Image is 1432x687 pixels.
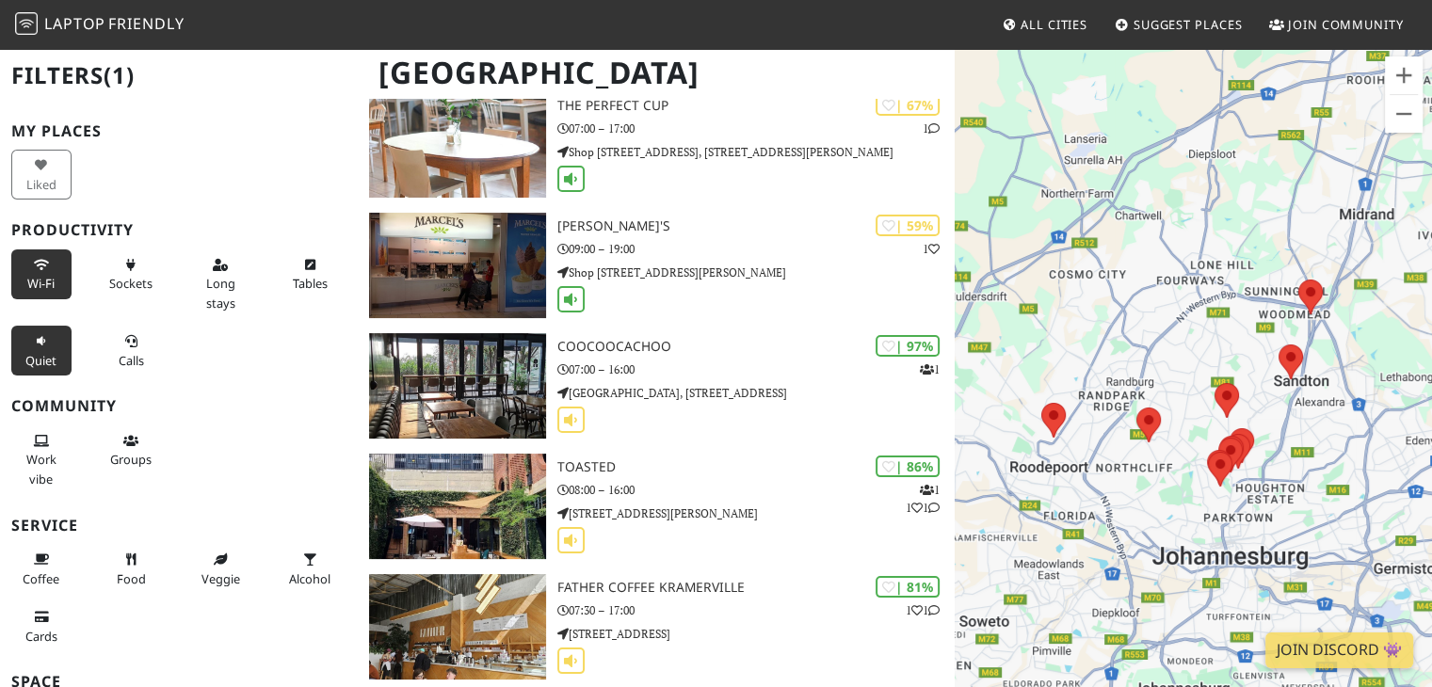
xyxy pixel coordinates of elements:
p: 1 [923,240,940,258]
button: Veggie [190,544,250,594]
button: Work vibe [11,425,72,494]
a: Father Coffee Kramerville | 81% 11 Father Coffee Kramerville 07:30 – 17:00 [STREET_ADDRESS] [358,574,955,679]
span: All Cities [1021,16,1087,33]
div: | 59% [876,215,940,236]
a: MARCEL'S | 59% 1 [PERSON_NAME]'S 09:00 – 19:00 Shop [STREET_ADDRESS][PERSON_NAME] [358,213,955,318]
span: Laptop [44,13,105,34]
button: Zoom in [1385,56,1423,94]
span: Join Community [1288,16,1404,33]
p: 1 1 [906,601,940,619]
h3: Father Coffee Kramerville [557,580,956,596]
img: Father Coffee Kramerville [369,574,545,679]
img: Coocoocachoo [369,333,545,439]
h3: Community [11,397,346,415]
button: Alcohol [280,544,340,594]
img: LaptopFriendly [15,12,38,35]
p: Shop [STREET_ADDRESS][PERSON_NAME] [557,264,956,281]
span: Group tables [110,451,152,468]
span: Friendly [108,13,184,34]
img: Toasted [369,454,545,559]
h3: My Places [11,122,346,140]
h2: Filters [11,47,346,104]
h3: Coocoocachoo [557,339,956,355]
p: [STREET_ADDRESS] [557,625,956,643]
span: Veggie [201,570,240,587]
p: 1 [920,360,940,378]
span: Stable Wi-Fi [27,275,55,292]
a: LaptopFriendly LaptopFriendly [15,8,185,41]
div: | 97% [876,335,940,357]
p: 07:00 – 17:00 [557,120,956,137]
span: Suggest Places [1134,16,1243,33]
span: Credit cards [25,628,57,645]
button: Quiet [11,326,72,375]
span: Coffee [23,570,59,587]
span: Video/audio calls [119,352,144,369]
h3: Toasted [557,459,956,475]
button: Calls [101,326,161,375]
span: Power sockets [109,275,153,292]
p: 1 1 1 [906,481,940,517]
span: (1) [104,59,135,90]
button: Sockets [101,249,161,299]
h1: [GEOGRAPHIC_DATA] [363,47,951,99]
span: Alcohol [289,570,330,587]
span: People working [26,451,56,487]
a: The Perfect Cup | 67% 1 The Perfect Cup 07:00 – 17:00 Shop [STREET_ADDRESS], [STREET_ADDRESS][PER... [358,92,955,198]
a: Toasted | 86% 111 Toasted 08:00 – 16:00 [STREET_ADDRESS][PERSON_NAME] [358,454,955,559]
div: | 86% [876,455,940,477]
button: Cards [11,601,72,651]
img: The Perfect Cup [369,92,545,198]
span: Quiet [25,352,56,369]
button: Zoom out [1385,95,1423,133]
button: Food [101,544,161,594]
p: 1 [923,120,940,137]
p: Shop [STREET_ADDRESS], [STREET_ADDRESS][PERSON_NAME] [557,143,956,161]
a: All Cities [994,8,1095,41]
a: Coocoocachoo | 97% 1 Coocoocachoo 07:00 – 16:00 [GEOGRAPHIC_DATA], [STREET_ADDRESS] [358,333,955,439]
p: 08:00 – 16:00 [557,481,956,499]
h3: Productivity [11,221,346,239]
button: Groups [101,425,161,475]
a: Join Community [1262,8,1411,41]
p: 07:00 – 16:00 [557,360,956,378]
a: Join Discord 👾 [1265,632,1413,668]
h3: Service [11,517,346,535]
a: Suggest Places [1107,8,1250,41]
button: Coffee [11,544,72,594]
span: Long stays [206,275,235,311]
span: Food [117,570,146,587]
button: Wi-Fi [11,249,72,299]
button: Tables [280,249,340,299]
p: 07:30 – 17:00 [557,601,956,619]
h3: [PERSON_NAME]'S [557,218,956,234]
button: Long stays [190,249,250,318]
p: 09:00 – 19:00 [557,240,956,258]
p: [STREET_ADDRESS][PERSON_NAME] [557,504,956,522]
img: MARCEL'S [369,213,545,318]
p: [GEOGRAPHIC_DATA], [STREET_ADDRESS] [557,384,956,402]
div: | 81% [876,576,940,598]
span: Work-friendly tables [293,275,328,292]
